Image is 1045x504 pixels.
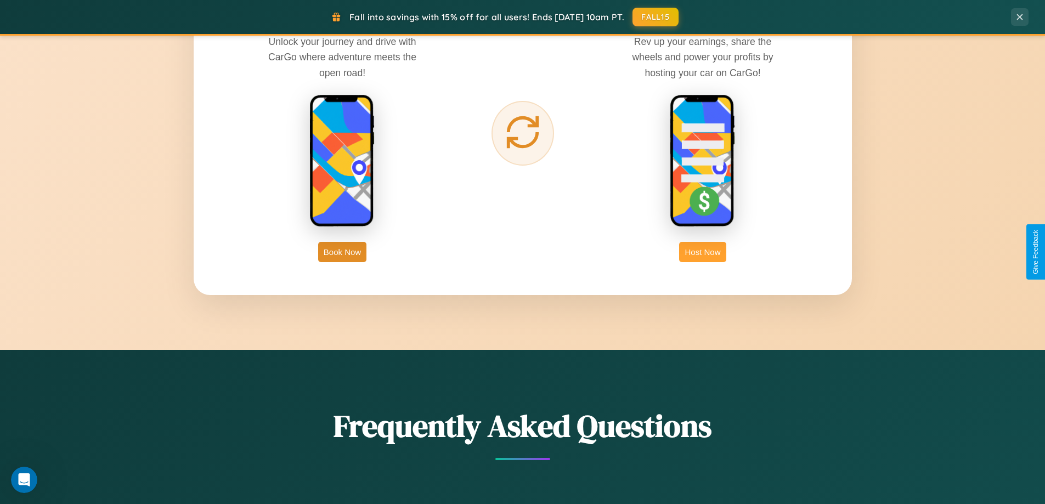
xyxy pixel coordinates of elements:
iframe: Intercom live chat [11,467,37,493]
span: Fall into savings with 15% off for all users! Ends [DATE] 10am PT. [349,12,624,22]
p: Rev up your earnings, share the wheels and power your profits by hosting your car on CarGo! [620,34,785,80]
button: Book Now [318,242,366,262]
button: Host Now [679,242,726,262]
img: rent phone [309,94,375,228]
div: Give Feedback [1032,230,1040,274]
h2: Frequently Asked Questions [194,405,852,447]
img: host phone [670,94,736,228]
button: FALL15 [632,8,679,26]
p: Unlock your journey and drive with CarGo where adventure meets the open road! [260,34,425,80]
